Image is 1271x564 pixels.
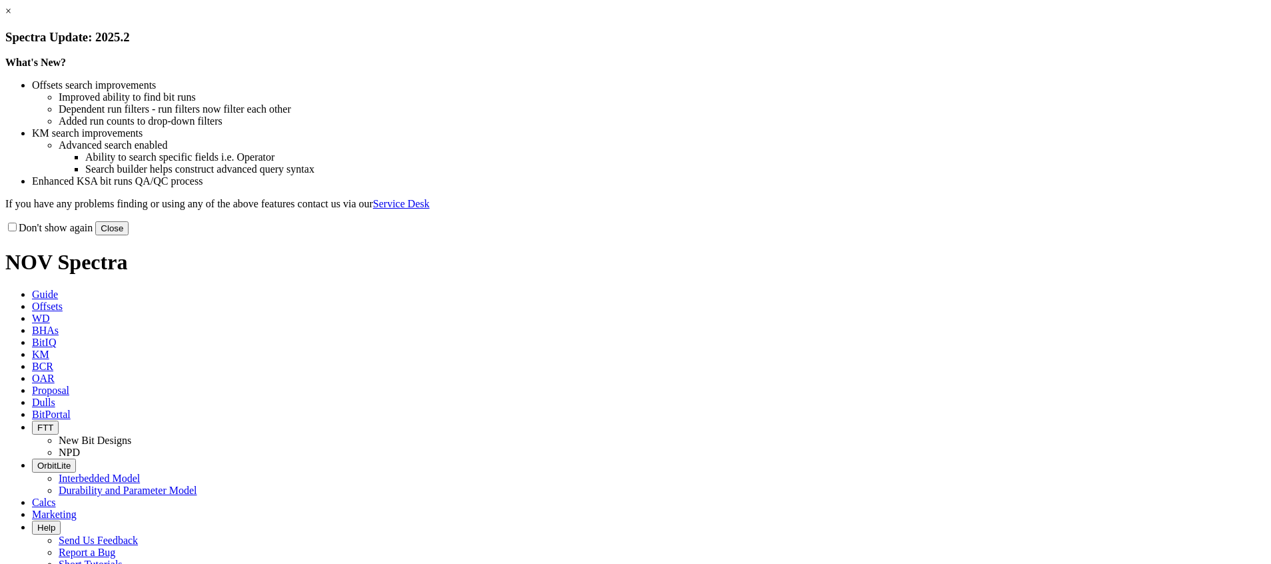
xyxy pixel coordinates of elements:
[5,30,1266,45] h3: Spectra Update: 2025.2
[59,447,80,458] a: NPD
[5,5,11,17] a: ×
[8,223,17,231] input: Don't show again
[32,349,49,360] span: KM
[37,423,53,433] span: FTT
[32,301,63,312] span: Offsets
[32,373,55,384] span: OAR
[59,485,197,496] a: Durability and Parameter Model
[5,222,93,233] label: Don't show again
[59,103,1266,115] li: Dependent run filters - run filters now filter each other
[32,175,1266,187] li: Enhanced KSA bit runs QA/QC process
[59,115,1266,127] li: Added run counts to drop-down filters
[32,313,50,324] span: WD
[37,523,55,533] span: Help
[5,57,66,68] strong: What's New?
[37,461,71,471] span: OrbitLite
[5,250,1266,275] h1: NOV Spectra
[59,91,1266,103] li: Improved ability to find bit runs
[59,547,115,558] a: Report a Bug
[59,473,140,484] a: Interbedded Model
[59,139,1266,151] li: Advanced search enabled
[59,435,131,446] a: New Bit Designs
[32,127,1266,139] li: KM search improvements
[32,509,77,520] span: Marketing
[32,385,69,396] span: Proposal
[32,409,71,420] span: BitPortal
[59,535,138,546] a: Send Us Feedback
[32,497,56,508] span: Calcs
[85,163,1266,175] li: Search builder helps construct advanced query syntax
[32,325,59,336] span: BHAs
[32,397,55,408] span: Dulls
[5,198,1266,210] p: If you have any problems finding or using any of the above features contact us via our
[373,198,430,209] a: Service Desk
[32,361,53,372] span: BCR
[85,151,1266,163] li: Ability to search specific fields i.e. Operator
[95,221,129,235] button: Close
[32,337,56,348] span: BitIQ
[32,79,1266,91] li: Offsets search improvements
[32,289,58,300] span: Guide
